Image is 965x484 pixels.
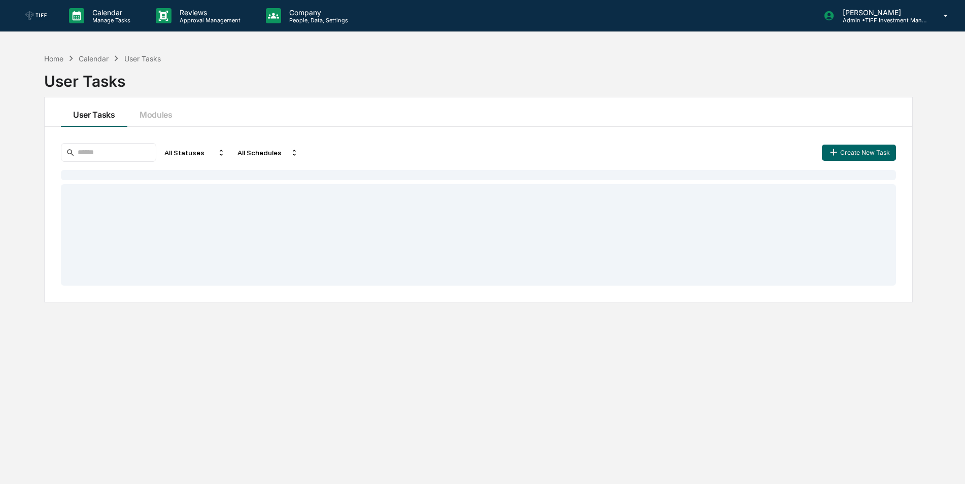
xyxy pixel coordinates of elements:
div: User Tasks [44,64,913,90]
div: Calendar [79,54,109,63]
div: All Statuses [160,145,229,161]
button: Create New Task [822,145,896,161]
p: Admin • TIFF Investment Management [835,17,929,24]
div: All Schedules [233,145,302,161]
button: User Tasks [61,97,127,127]
p: Calendar [84,8,135,17]
div: Home [44,54,63,63]
p: Company [281,8,353,17]
div: User Tasks [124,54,161,63]
p: Reviews [171,8,246,17]
p: [PERSON_NAME] [835,8,929,17]
p: People, Data, Settings [281,17,353,24]
p: Approval Management [171,17,246,24]
p: Manage Tasks [84,17,135,24]
img: logo [24,10,49,21]
button: Modules [127,97,185,127]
